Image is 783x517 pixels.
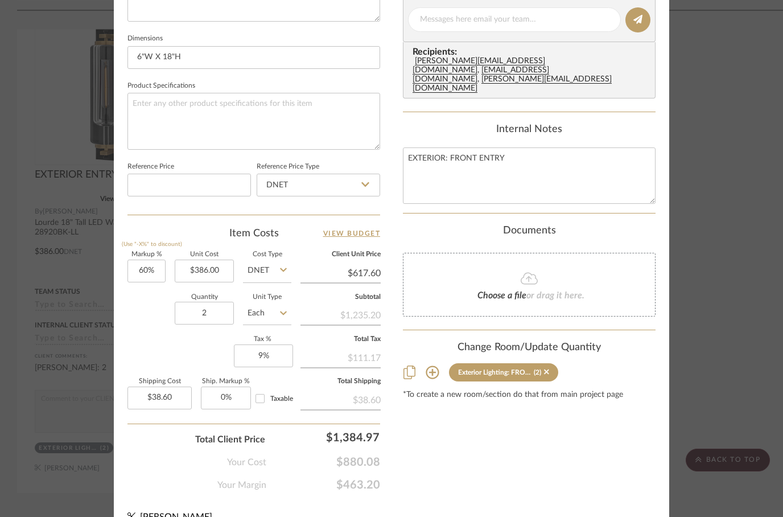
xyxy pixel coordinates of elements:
span: Recipients: [413,47,650,57]
label: Total Shipping [300,379,381,384]
span: Your Cost [227,456,266,469]
label: Dimensions [127,36,163,42]
div: Documents [403,225,656,237]
div: $1,235.20 [300,304,381,325]
label: Tax % [234,337,291,342]
span: Taxable [270,395,293,402]
label: Product Specifications [127,83,195,89]
label: Quantity [175,294,234,300]
div: $1,384.97 [271,426,385,449]
input: Enter the dimensions of this item [127,46,380,69]
label: Reference Price Type [257,164,319,170]
label: Subtotal [300,294,381,300]
label: Total Tax [300,337,381,342]
div: Change Room/Update Quantity [403,342,656,354]
span: $880.08 [266,456,380,469]
div: , , [413,57,650,93]
div: Exterior Lighting: FRONT ENTRY [458,368,531,376]
span: $463.20 [266,478,380,492]
div: $111.17 [300,347,381,367]
div: (2) [534,368,541,376]
span: or drag it here. [526,291,584,300]
label: Client Unit Price [300,252,381,257]
label: Shipping Cost [127,379,192,384]
a: View Budget [323,227,381,240]
div: Internal Notes [403,124,656,136]
label: Unit Type [243,294,291,300]
label: Markup % [127,252,166,257]
span: Your Margin [217,478,266,492]
label: Unit Cost [175,252,234,257]
label: Ship. Markup % [201,379,251,384]
span: Total Client Price [195,433,265,446]
div: *To create a new room/section do that from main project page [403,391,656,400]
span: Choose a file [477,291,526,300]
div: $38.60 [300,389,381,409]
label: Cost Type [243,252,291,257]
div: Item Costs [127,227,380,240]
label: Reference Price [127,164,174,170]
